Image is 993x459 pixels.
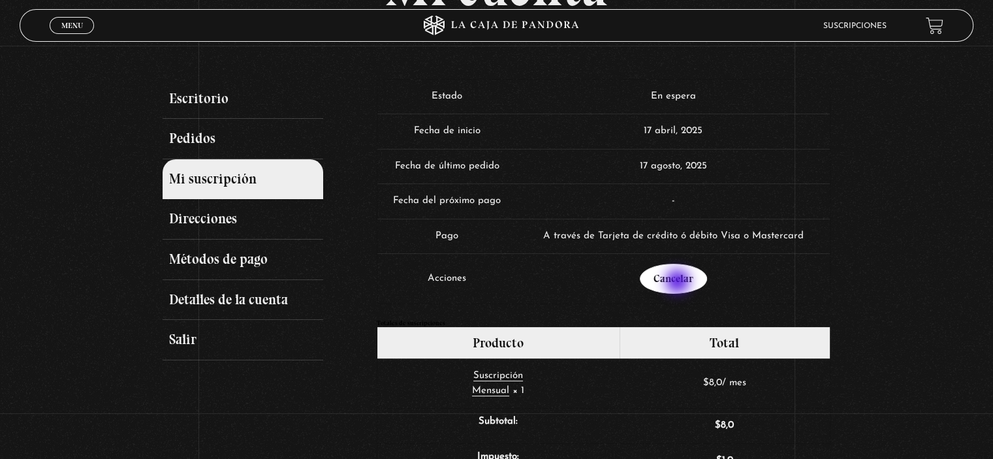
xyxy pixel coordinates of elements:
[473,371,523,381] span: Suscripción
[517,80,830,114] td: En espera
[377,253,517,304] td: Acciones
[517,114,830,149] td: 17 abril, 2025
[377,320,830,326] h2: Totales de suscripciones
[163,280,323,321] a: Detalles de la cuenta
[377,408,620,443] th: Subtotal:
[543,231,804,241] span: A través de Tarjeta de crédito ó débito Visa o Mastercard
[926,17,943,35] a: View your shopping cart
[61,22,83,29] span: Menu
[823,22,887,30] a: Suscripciones
[703,378,709,388] span: $
[163,79,323,119] a: Escritorio
[163,119,323,159] a: Pedidos
[640,264,707,294] a: Cancelar
[377,114,517,149] td: Fecha de inicio
[163,199,323,240] a: Direcciones
[163,320,323,360] a: Salir
[715,420,721,430] span: $
[377,327,620,358] th: Producto
[163,240,323,280] a: Métodos de pago
[163,79,363,360] nav: Páginas de cuenta
[377,219,517,254] td: Pago
[57,33,87,42] span: Cerrar
[517,183,830,219] td: -
[512,386,524,396] strong: × 1
[163,159,323,200] a: Mi suscripción
[703,378,722,388] span: 8,0
[517,149,830,184] td: 17 agosto, 2025
[620,327,830,358] th: Total
[472,371,523,396] a: Suscripción Mensual
[377,183,517,219] td: Fecha del próximo pago
[377,149,517,184] td: Fecha de último pedido
[715,420,734,430] span: 8,0
[377,80,517,114] td: Estado
[620,358,830,408] td: / mes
